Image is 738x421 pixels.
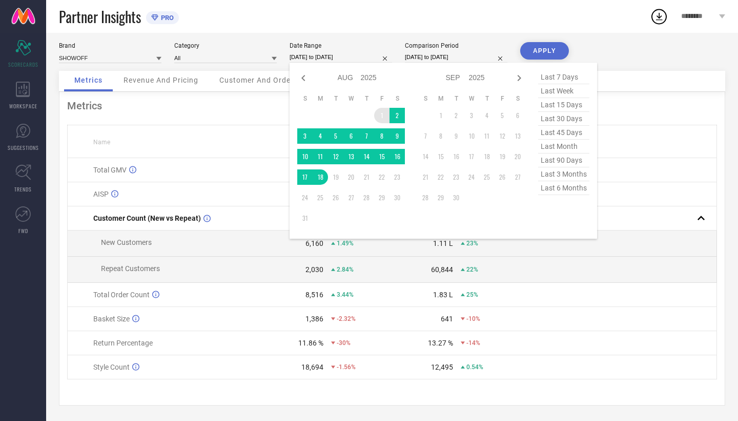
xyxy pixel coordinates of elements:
span: New Customers [101,238,152,246]
span: SUGGESTIONS [8,144,39,151]
span: last 15 days [538,98,589,112]
td: Tue Sep 30 2025 [448,190,464,205]
td: Fri Sep 05 2025 [495,108,510,123]
span: Customer Count (New vs Repeat) [93,214,201,222]
span: Total GMV [93,166,127,174]
td: Sat Aug 30 2025 [389,190,405,205]
span: -1.56% [337,363,356,371]
span: 1.49% [337,240,354,247]
td: Sun Aug 17 2025 [297,169,313,185]
td: Wed Sep 03 2025 [464,108,479,123]
span: last 6 months [538,181,589,195]
td: Sat Aug 16 2025 [389,149,405,164]
td: Sat Aug 09 2025 [389,128,405,144]
td: Mon Aug 04 2025 [313,128,328,144]
th: Friday [495,94,510,103]
th: Saturday [510,94,525,103]
th: Friday [374,94,389,103]
td: Wed Aug 27 2025 [343,190,359,205]
th: Thursday [359,94,374,103]
th: Wednesday [343,94,359,103]
td: Tue Sep 02 2025 [448,108,464,123]
th: Wednesday [464,94,479,103]
span: last month [538,140,589,154]
th: Sunday [297,94,313,103]
span: Partner Insights [59,6,141,27]
span: Metrics [74,76,102,84]
td: Tue Sep 16 2025 [448,149,464,164]
span: Basket Size [93,315,130,323]
td: Tue Aug 26 2025 [328,190,343,205]
td: Thu Sep 18 2025 [479,149,495,164]
th: Tuesday [328,94,343,103]
span: TRENDS [14,185,32,193]
td: Tue Aug 05 2025 [328,128,343,144]
td: Fri Aug 22 2025 [374,169,389,185]
div: 8,516 [305,291,323,299]
td: Sun Aug 03 2025 [297,128,313,144]
span: last 30 days [538,112,589,126]
div: 2,030 [305,265,323,274]
td: Sat Sep 20 2025 [510,149,525,164]
td: Sat Sep 06 2025 [510,108,525,123]
th: Thursday [479,94,495,103]
td: Fri Sep 19 2025 [495,149,510,164]
td: Mon Aug 25 2025 [313,190,328,205]
span: AISP [93,190,109,198]
td: Thu Aug 07 2025 [359,128,374,144]
div: 1.11 L [433,239,453,247]
span: -2.32% [337,315,356,322]
div: 13.27 % [428,339,453,347]
td: Thu Aug 14 2025 [359,149,374,164]
span: FWD [18,227,28,235]
span: Revenue And Pricing [124,76,198,84]
div: 12,495 [431,363,453,371]
td: Tue Aug 12 2025 [328,149,343,164]
td: Mon Sep 29 2025 [433,190,448,205]
td: Thu Aug 28 2025 [359,190,374,205]
span: last 7 days [538,70,589,84]
span: Style Count [93,363,130,371]
span: 0.54% [466,363,483,371]
span: Total Order Count [93,291,150,299]
div: Previous month [297,72,310,84]
div: 1.83 L [433,291,453,299]
div: Brand [59,42,161,49]
td: Mon Sep 01 2025 [433,108,448,123]
div: 6,160 [305,239,323,247]
span: 23% [466,240,478,247]
span: PRO [158,14,174,22]
div: Date Range [290,42,392,49]
td: Wed Aug 20 2025 [343,169,359,185]
td: Mon Aug 11 2025 [313,149,328,164]
span: Name [93,139,110,146]
td: Wed Sep 24 2025 [464,169,479,185]
td: Sun Aug 31 2025 [297,210,313,226]
td: Mon Sep 08 2025 [433,128,448,144]
th: Monday [433,94,448,103]
div: 1,386 [305,315,323,323]
td: Thu Sep 11 2025 [479,128,495,144]
td: Sun Sep 07 2025 [418,128,433,144]
th: Tuesday [448,94,464,103]
td: Wed Aug 06 2025 [343,128,359,144]
div: 18,694 [301,363,323,371]
span: -10% [466,315,480,322]
span: -30% [337,339,351,347]
td: Mon Aug 18 2025 [313,169,328,185]
td: Tue Sep 23 2025 [448,169,464,185]
td: Thu Sep 25 2025 [479,169,495,185]
span: Customer And Orders [219,76,298,84]
td: Fri Aug 15 2025 [374,149,389,164]
div: 641 [441,315,453,323]
span: last 45 days [538,126,589,140]
td: Fri Aug 01 2025 [374,108,389,123]
td: Fri Sep 12 2025 [495,128,510,144]
div: Comparison Period [405,42,507,49]
span: 2.84% [337,266,354,273]
span: 3.44% [337,291,354,298]
span: last week [538,84,589,98]
span: last 3 months [538,167,589,181]
td: Tue Sep 09 2025 [448,128,464,144]
td: Sat Aug 02 2025 [389,108,405,123]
